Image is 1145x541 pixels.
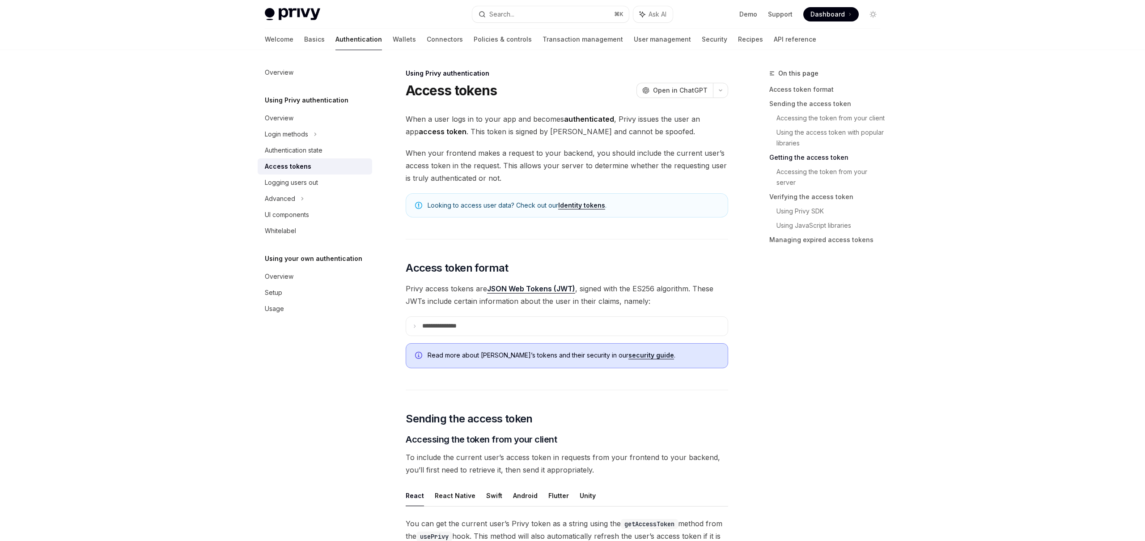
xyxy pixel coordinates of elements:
[614,11,623,18] span: ⌘ K
[776,218,887,233] a: Using JavaScript libraries
[265,145,322,156] div: Authentication state
[768,10,793,19] a: Support
[739,10,757,19] a: Demo
[564,115,614,124] strong: authenticated
[258,142,372,158] a: Authentication state
[258,268,372,285] a: Overview
[769,190,887,204] a: Verifying the access token
[335,29,382,50] a: Authentication
[738,29,763,50] a: Recipes
[776,125,887,150] a: Using the access token with popular libraries
[265,161,311,172] div: Access tokens
[810,10,845,19] span: Dashboard
[265,129,308,140] div: Login methods
[258,110,372,126] a: Overview
[265,193,295,204] div: Advanced
[406,451,728,476] span: To include the current user’s access token in requests from your frontend to your backend, you’ll...
[776,165,887,190] a: Accessing the token from your server
[406,485,424,506] button: React
[406,69,728,78] div: Using Privy authentication
[474,29,532,50] a: Policies & controls
[406,147,728,184] span: When your frontend makes a request to your backend, you should include the current user’s access ...
[435,485,475,506] button: React Native
[633,6,673,22] button: Ask AI
[543,29,623,50] a: Transaction management
[427,29,463,50] a: Connectors
[393,29,416,50] a: Wallets
[415,352,424,361] svg: Info
[265,67,293,78] div: Overview
[778,68,818,79] span: On this page
[769,82,887,97] a: Access token format
[628,351,674,359] a: security guide
[265,271,293,282] div: Overview
[265,303,284,314] div: Usage
[776,204,887,218] a: Using Privy SDK
[258,223,372,239] a: Whitelabel
[406,433,557,446] span: Accessing the token from your client
[487,284,575,294] a: JSON Web Tokens (JWT)
[621,519,678,529] code: getAccessToken
[489,9,514,20] div: Search...
[769,97,887,111] a: Sending the access token
[265,253,362,264] h5: Using your own authentication
[513,485,538,506] button: Android
[265,287,282,298] div: Setup
[558,201,605,209] a: Identity tokens
[406,412,533,426] span: Sending the access token
[406,113,728,138] span: When a user logs in to your app and becomes , Privy issues the user an app . This token is signed...
[653,86,708,95] span: Open in ChatGPT
[406,282,728,307] span: Privy access tokens are , signed with the ES256 algorithm. These JWTs include certain information...
[548,485,569,506] button: Flutter
[265,226,296,236] div: Whitelabel
[258,207,372,223] a: UI components
[580,485,596,506] button: Unity
[304,29,325,50] a: Basics
[636,83,713,98] button: Open in ChatGPT
[776,111,887,125] a: Accessing the token from your client
[265,8,320,21] img: light logo
[406,82,497,98] h1: Access tokens
[265,113,293,124] div: Overview
[486,485,502,506] button: Swift
[258,158,372,175] a: Access tokens
[258,175,372,191] a: Logging users out
[406,261,509,275] span: Access token format
[866,7,880,21] button: Toggle dark mode
[265,95,348,106] h5: Using Privy authentication
[634,29,691,50] a: User management
[769,233,887,247] a: Managing expired access tokens
[258,285,372,301] a: Setup
[258,301,372,317] a: Usage
[265,209,309,220] div: UI components
[702,29,727,50] a: Security
[472,6,629,22] button: Search...⌘K
[419,127,466,136] strong: access token
[649,10,666,19] span: Ask AI
[415,202,422,209] svg: Note
[265,29,293,50] a: Welcome
[769,150,887,165] a: Getting the access token
[265,177,318,188] div: Logging users out
[774,29,816,50] a: API reference
[258,64,372,81] a: Overview
[803,7,859,21] a: Dashboard
[428,201,719,210] span: Looking to access user data? Check out our .
[428,351,719,360] span: Read more about [PERSON_NAME]’s tokens and their security in our .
